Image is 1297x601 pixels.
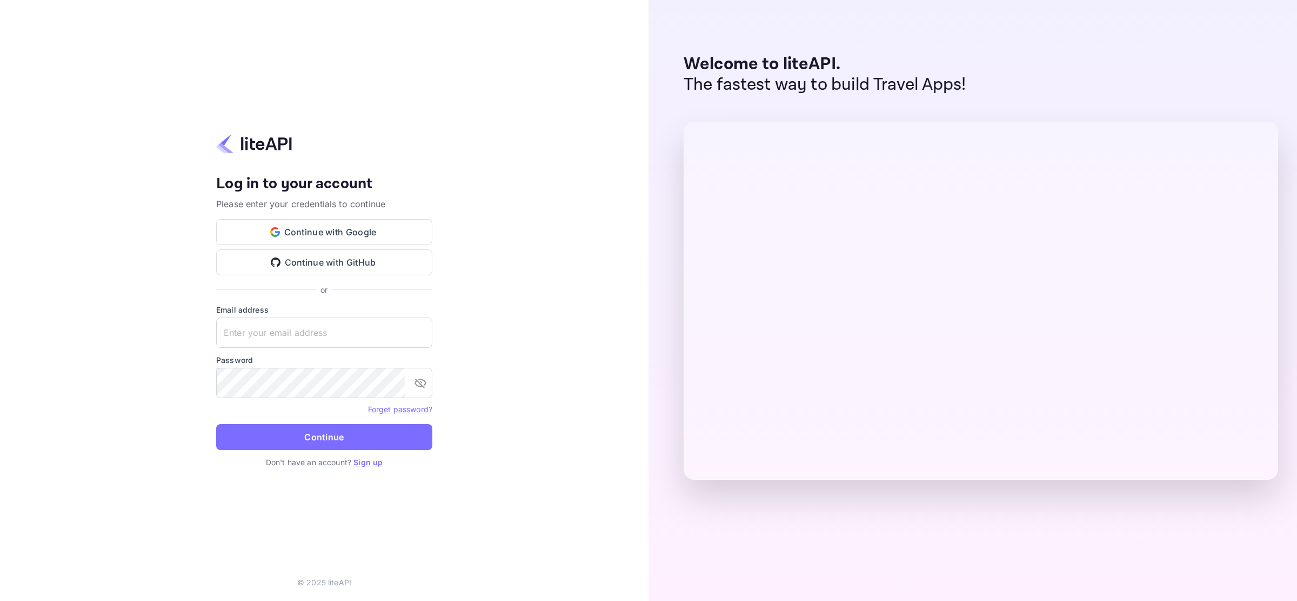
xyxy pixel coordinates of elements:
p: Welcome to liteAPI. [684,54,966,75]
p: Please enter your credentials to continue [216,197,432,210]
button: Continue with GitHub [216,249,432,275]
label: Password [216,354,432,366]
img: liteapi [216,133,292,154]
button: toggle password visibility [410,372,431,394]
p: Don't have an account? [216,457,432,468]
h4: Log in to your account [216,175,432,194]
p: © 2025 liteAPI [297,577,351,588]
input: Enter your email address [216,318,432,348]
label: Email address [216,304,432,315]
button: Continue with Google [216,219,432,245]
a: Sign up [353,458,383,467]
p: The fastest way to build Travel Apps! [684,75,966,95]
a: Forget password? [368,405,432,414]
a: Forget password? [368,404,432,414]
button: Continue [216,424,432,450]
img: liteAPI Dashboard Preview [684,122,1278,480]
p: or [320,284,327,295]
